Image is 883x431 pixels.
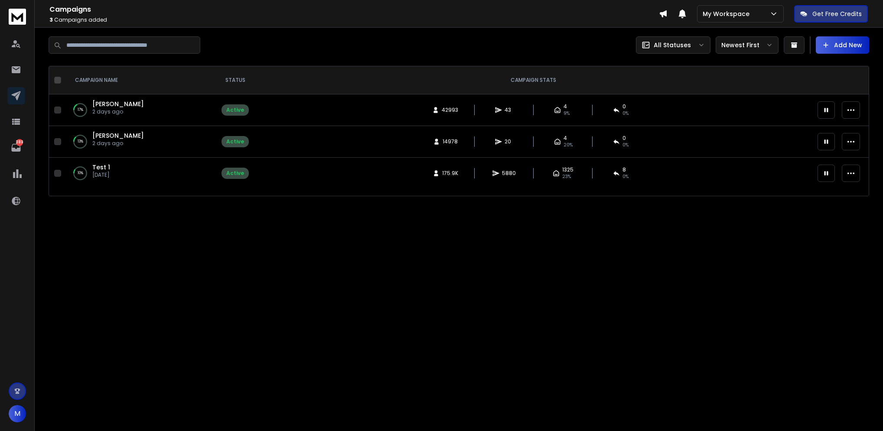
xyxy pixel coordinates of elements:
[9,9,26,25] img: logo
[716,36,779,54] button: Newest First
[562,166,573,173] span: 1325
[442,170,458,177] span: 175.9K
[812,10,862,18] p: Get Free Credits
[16,139,23,146] p: 389
[9,405,26,422] button: M
[7,139,25,156] a: 389
[562,173,571,180] span: 23 %
[564,110,570,117] span: 9 %
[505,138,513,145] span: 20
[654,41,691,49] p: All Statuses
[92,108,144,115] p: 2 days ago
[92,131,144,140] a: [PERSON_NAME]
[92,163,110,172] a: Test 1
[622,135,626,142] span: 0
[65,94,216,126] td: 17%[PERSON_NAME]2 days ago
[443,138,458,145] span: 14978
[92,172,110,178] p: [DATE]
[622,110,629,117] span: 0 %
[502,170,516,177] span: 5880
[816,36,869,54] button: Add New
[226,170,244,177] div: Active
[92,100,144,108] a: [PERSON_NAME]
[622,103,626,110] span: 0
[78,169,83,178] p: 10 %
[442,107,458,113] span: 42993
[254,66,812,94] th: CAMPAIGN STATS
[564,103,567,110] span: 4
[794,5,868,23] button: Get Free Credits
[49,4,659,15] h1: Campaigns
[226,107,244,113] div: Active
[505,107,513,113] span: 43
[216,66,254,94] th: STATUS
[703,10,753,18] p: My Workspace
[92,140,144,147] p: 2 days ago
[564,142,573,149] span: 20 %
[49,16,659,23] p: Campaigns added
[564,135,567,142] span: 4
[65,158,216,189] td: 10%Test 1[DATE]
[622,142,629,149] span: 0 %
[226,138,244,145] div: Active
[65,66,216,94] th: CAMPAIGN NAME
[78,106,83,114] p: 17 %
[622,166,626,173] span: 8
[622,173,629,180] span: 0 %
[65,126,216,158] td: 13%[PERSON_NAME]2 days ago
[49,16,53,23] span: 3
[78,137,83,146] p: 13 %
